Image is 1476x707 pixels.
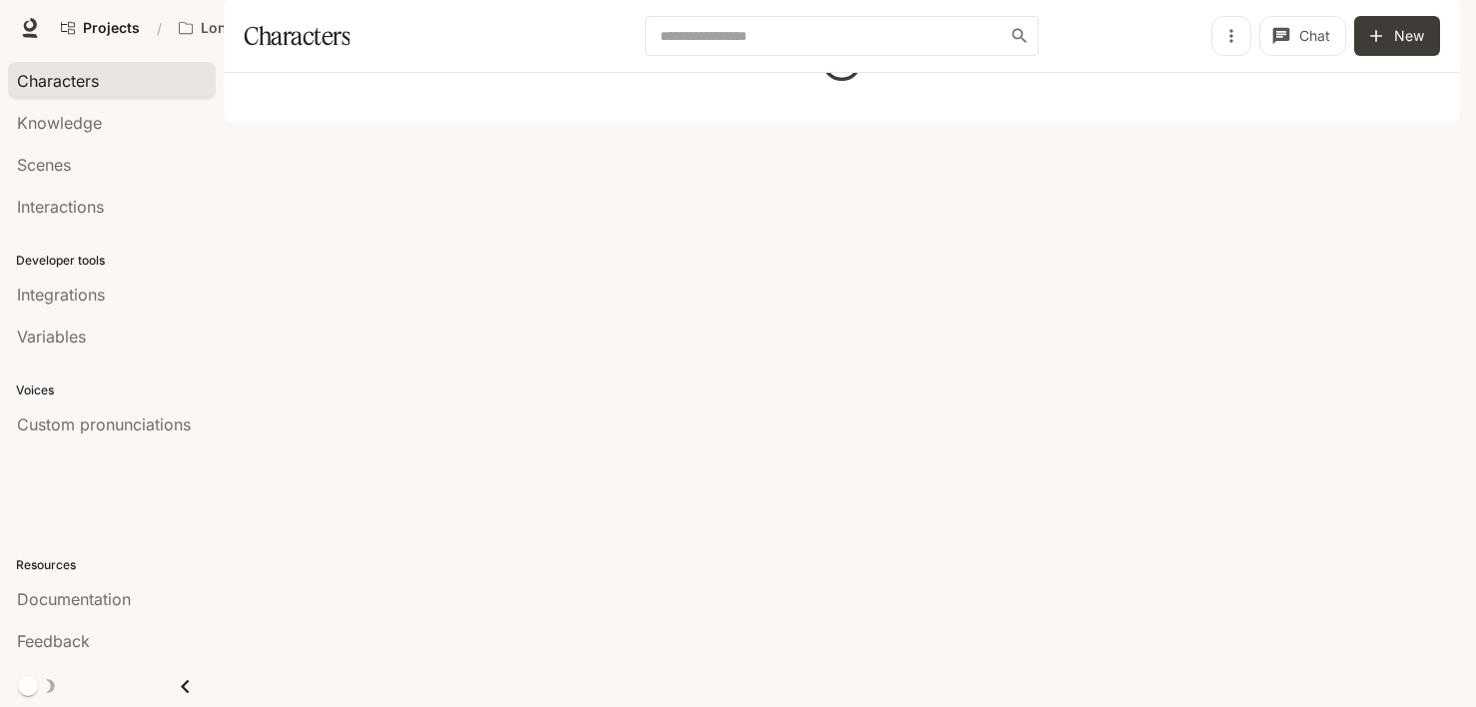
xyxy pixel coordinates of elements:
button: New [1354,16,1440,56]
p: Longbourn [201,20,278,37]
h1: Characters [244,16,350,56]
a: Go to projects [52,8,149,48]
button: Chat [1259,16,1346,56]
span: Projects [83,20,140,37]
button: Open workspace menu [170,8,309,48]
div: / [149,18,170,39]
